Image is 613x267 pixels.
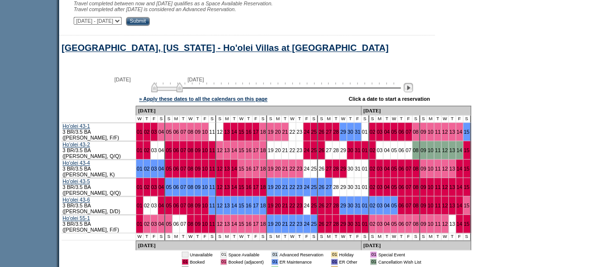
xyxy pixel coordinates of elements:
[326,166,331,172] a: 27
[209,221,215,227] a: 11
[384,166,390,172] a: 04
[377,203,382,208] a: 03
[260,221,266,227] a: 18
[188,166,193,172] a: 08
[427,221,433,227] a: 10
[224,147,230,153] a: 13
[421,221,426,227] a: 09
[449,203,455,208] a: 13
[370,184,376,190] a: 02
[173,166,179,172] a: 06
[311,203,317,208] a: 25
[427,147,433,153] a: 10
[333,147,339,153] a: 28
[311,184,317,190] a: 25
[464,184,470,190] a: 15
[464,129,470,135] a: 15
[340,147,346,153] a: 29
[209,147,215,153] a: 11
[246,147,251,153] a: 16
[318,203,324,208] a: 26
[391,184,397,190] a: 05
[362,166,368,172] a: 01
[267,221,273,227] a: 19
[370,129,376,135] a: 02
[435,203,440,208] a: 11
[137,166,142,172] a: 01
[318,129,324,135] a: 26
[311,147,317,153] a: 25
[391,203,397,208] a: 05
[217,147,222,153] a: 12
[464,221,470,227] a: 15
[333,203,339,208] a: 28
[347,129,353,135] a: 30
[195,129,201,135] a: 09
[231,184,237,190] a: 14
[158,129,164,135] a: 04
[362,129,368,135] a: 01
[260,184,266,190] a: 18
[297,184,302,190] a: 23
[391,129,397,135] a: 05
[63,123,90,129] a: Ho'olei 43-1
[202,203,208,208] a: 10
[267,203,273,208] a: 19
[282,184,288,190] a: 21
[347,166,353,172] a: 30
[370,203,376,208] a: 02
[289,203,295,208] a: 22
[421,203,426,208] a: 09
[275,184,281,190] a: 20
[340,221,346,227] a: 29
[348,96,430,102] div: Click a date to start a reservation
[188,147,193,153] a: 08
[195,147,201,153] a: 09
[180,166,186,172] a: 07
[304,129,310,135] a: 24
[456,147,462,153] a: 14
[151,115,158,123] td: F
[340,166,346,172] a: 29
[304,203,310,208] a: 24
[246,166,251,172] a: 16
[275,147,281,153] a: 20
[202,147,208,153] a: 10
[362,203,368,208] a: 01
[442,147,448,153] a: 12
[143,115,151,123] td: T
[464,203,470,208] a: 15
[304,166,310,172] a: 24
[384,147,390,153] a: 04
[456,129,462,135] a: 14
[398,166,404,172] a: 06
[406,184,411,190] a: 07
[158,147,164,153] a: 04
[326,184,331,190] a: 27
[289,147,295,153] a: 22
[246,221,251,227] a: 16
[449,129,455,135] a: 13
[180,221,186,227] a: 07
[158,203,164,208] a: 04
[384,203,390,208] a: 04
[62,43,389,53] a: [GEOGRAPHIC_DATA], [US_STATE] - Ho'olei Villas at [GEOGRAPHIC_DATA]
[202,184,208,190] a: 10
[442,166,448,172] a: 12
[267,147,273,153] a: 19
[435,147,440,153] a: 11
[165,115,173,123] td: S
[260,129,266,135] a: 18
[384,221,390,227] a: 04
[158,115,166,123] td: S
[267,166,273,172] a: 19
[63,178,90,184] a: Ho'olei 43-5
[464,147,470,153] a: 15
[355,147,361,153] a: 31
[151,147,157,153] a: 03
[231,203,237,208] a: 14
[427,184,433,190] a: 10
[398,129,404,135] a: 06
[195,203,201,208] a: 09
[195,184,201,190] a: 09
